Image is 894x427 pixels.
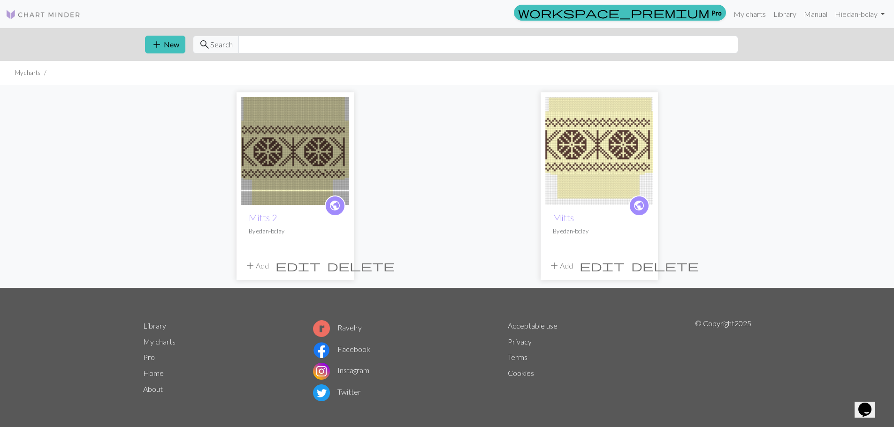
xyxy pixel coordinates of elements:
[313,342,330,359] img: Facebook logo
[241,145,349,154] a: Mitts 2
[518,6,710,19] span: workspace_premium
[730,5,770,23] a: My charts
[313,323,362,332] a: Ravelry
[325,195,345,216] a: public
[633,198,645,213] span: public
[6,9,81,20] img: Logo
[143,352,155,361] a: Pro
[241,97,349,205] img: Mitts 2
[553,227,646,236] p: By edan-bclay
[145,36,185,53] button: New
[313,363,330,380] img: Instagram logo
[241,257,272,275] button: Add
[275,260,321,271] i: Edit
[249,212,277,223] a: Mitts 2
[275,259,321,272] span: edit
[151,38,162,51] span: add
[15,68,40,77] li: My charts
[629,195,649,216] a: public
[272,257,324,275] button: Edit
[324,257,398,275] button: Delete
[631,259,699,272] span: delete
[313,387,361,396] a: Twitter
[695,318,751,403] p: © Copyright 2025
[313,384,330,401] img: Twitter logo
[508,368,534,377] a: Cookies
[508,352,527,361] a: Terms
[508,337,532,346] a: Privacy
[245,259,256,272] span: add
[855,390,885,418] iframe: chat widget
[143,321,166,330] a: Library
[329,198,341,213] span: public
[549,259,560,272] span: add
[628,257,702,275] button: Delete
[553,212,574,223] a: Mitts
[143,384,163,393] a: About
[210,39,233,50] span: Search
[580,260,625,271] i: Edit
[545,145,653,154] a: Mitts
[313,345,370,353] a: Facebook
[800,5,831,23] a: Manual
[514,5,726,21] a: Pro
[770,5,800,23] a: Library
[545,257,576,275] button: Add
[580,259,625,272] span: edit
[545,97,653,205] img: Mitts
[199,38,210,51] span: search
[633,196,645,215] i: public
[329,196,341,215] i: public
[143,368,164,377] a: Home
[313,366,369,375] a: Instagram
[249,227,342,236] p: By edan-bclay
[831,5,888,23] a: Hiedan-bclay
[313,320,330,337] img: Ravelry logo
[327,259,395,272] span: delete
[508,321,558,330] a: Acceptable use
[576,257,628,275] button: Edit
[143,337,176,346] a: My charts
